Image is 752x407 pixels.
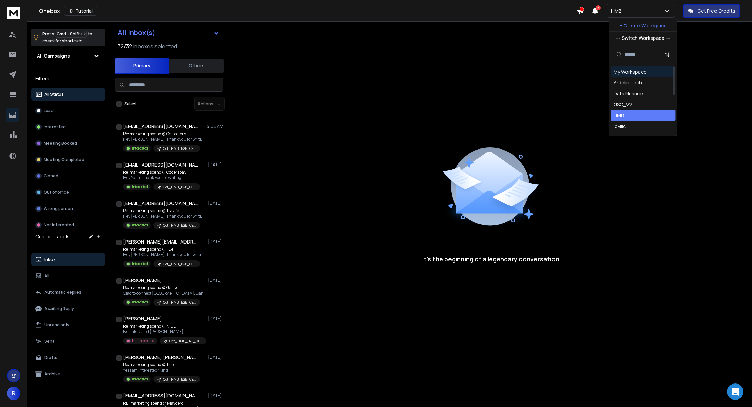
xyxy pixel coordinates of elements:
p: HMB [611,7,624,14]
p: Oct_HMB_B2B_CEO_India_11-100 [163,300,196,305]
button: Tutorial [64,6,97,16]
p: Out of office [44,190,69,195]
p: Not Interested [44,222,74,228]
p: Press to check for shortcuts. [42,31,92,44]
button: R [7,387,20,400]
button: Unread only [31,318,105,332]
p: [DATE] [208,355,223,360]
p: All [44,273,49,279]
button: Lead [31,104,105,118]
p: Re: marketing spend @ GoFloaters [123,131,205,137]
h1: [EMAIL_ADDRESS][DOMAIN_NAME] [123,123,198,130]
h1: [EMAIL_ADDRESS][DOMAIN_NAME] [123,161,198,168]
button: All [31,269,105,283]
h1: [EMAIL_ADDRESS][DOMAIN_NAME] [123,200,198,207]
p: Oct_HMB_B2B_CEO_India_11-100 [163,146,196,151]
button: Others [169,58,224,73]
p: It’s the beginning of a legendary conversation [422,254,559,264]
p: + Create Workspace [620,22,667,29]
div: Ardelis Tech [614,79,642,86]
p: Automatic Replies [44,289,82,295]
p: Re: marketing spend @ NICEFIT [123,324,205,329]
p: Interested [44,124,66,130]
button: Sent [31,334,105,348]
button: Inbox [31,253,105,266]
button: Wrong person [31,202,105,216]
p: Not Interested [132,338,154,343]
p: Archive [44,371,60,377]
p: [DATE] [208,239,223,245]
div: Data Nuance [614,90,643,97]
p: Not interested [PERSON_NAME] [123,329,205,334]
button: Automatic Replies [31,285,105,299]
h1: [PERSON_NAME] [123,277,162,284]
span: 3 [596,5,601,10]
p: Glad to connect [GEOGRAPHIC_DATA]. Can [123,291,204,296]
h3: Custom Labels [35,233,70,240]
p: Awaiting Reply [44,306,74,311]
button: Meeting Completed [31,153,105,167]
p: Get Free Credits [697,7,735,14]
button: Primary [115,58,169,74]
div: GSC_V2 [614,101,632,108]
span: 32 / 32 [118,42,132,50]
p: Hey Yash, Thank you for writing [123,175,200,181]
p: Oct_HMB_B2B_CEO_India_11-100 [163,377,196,382]
button: All Inbox(s) [112,26,225,40]
p: Oct_HMB_B2B_CEO_India_11-100 [163,185,196,190]
button: All Campaigns [31,49,105,63]
p: Re: marketing spend @ Codersbay [123,170,200,175]
button: Awaiting Reply [31,302,105,315]
p: Interested [132,223,148,228]
p: [DATE] [208,316,223,322]
button: Sort by Sort A-Z [661,48,674,61]
div: Idyllic [614,123,626,130]
p: Interested [132,300,148,305]
div: My Workspace [614,68,647,75]
button: Not Interested [31,218,105,232]
div: Open Intercom Messenger [727,383,743,400]
h3: Inboxes selected [133,42,177,50]
button: All Status [31,88,105,101]
h1: All Campaigns [37,52,70,59]
div: MI [614,134,619,141]
p: Inbox [44,257,56,262]
button: Meeting Booked [31,137,105,150]
p: Interested [132,377,148,382]
button: Closed [31,169,105,183]
button: Out of office [31,186,105,199]
h3: Filters [31,74,105,83]
button: Get Free Credits [683,4,740,18]
button: + Create Workspace [609,19,677,32]
p: Wrong person [44,206,73,212]
p: [DATE] [208,393,223,398]
h1: All Inbox(s) [118,29,156,36]
p: Lead [44,108,54,113]
h1: [PERSON_NAME] [123,315,162,322]
p: [DATE] [208,278,223,283]
button: Archive [31,367,105,381]
label: Select [124,101,137,107]
p: Interested [132,261,148,266]
p: Drafts [44,355,57,360]
p: Sent [44,339,54,344]
p: Unread only [44,322,69,328]
p: Oct_HMB_B2B_CEO_India_11-100 [163,262,196,267]
div: HMB [614,112,624,119]
p: --- Switch Workspace --- [616,35,670,42]
h1: [EMAIL_ADDRESS][DOMAIN_NAME] [123,392,198,399]
div: Onebox [39,6,577,16]
span: Cmd + Shift + k [56,30,87,38]
button: Interested [31,120,105,134]
p: Hey [PERSON_NAME], Thank you for writing [123,214,205,219]
p: 12:06 AM [206,124,223,129]
p: Oct_HMB_B2B_CEO_India_11-100 [163,223,196,228]
h1: [PERSON_NAME][EMAIL_ADDRESS][DOMAIN_NAME] [123,238,198,245]
p: Closed [44,173,58,179]
p: Hey [PERSON_NAME], Thank you for writing [123,137,205,142]
p: Hey [PERSON_NAME], Thank you for writing [123,252,205,257]
p: Yes I am interested *Kind [123,367,200,373]
p: [DATE] [208,201,223,206]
